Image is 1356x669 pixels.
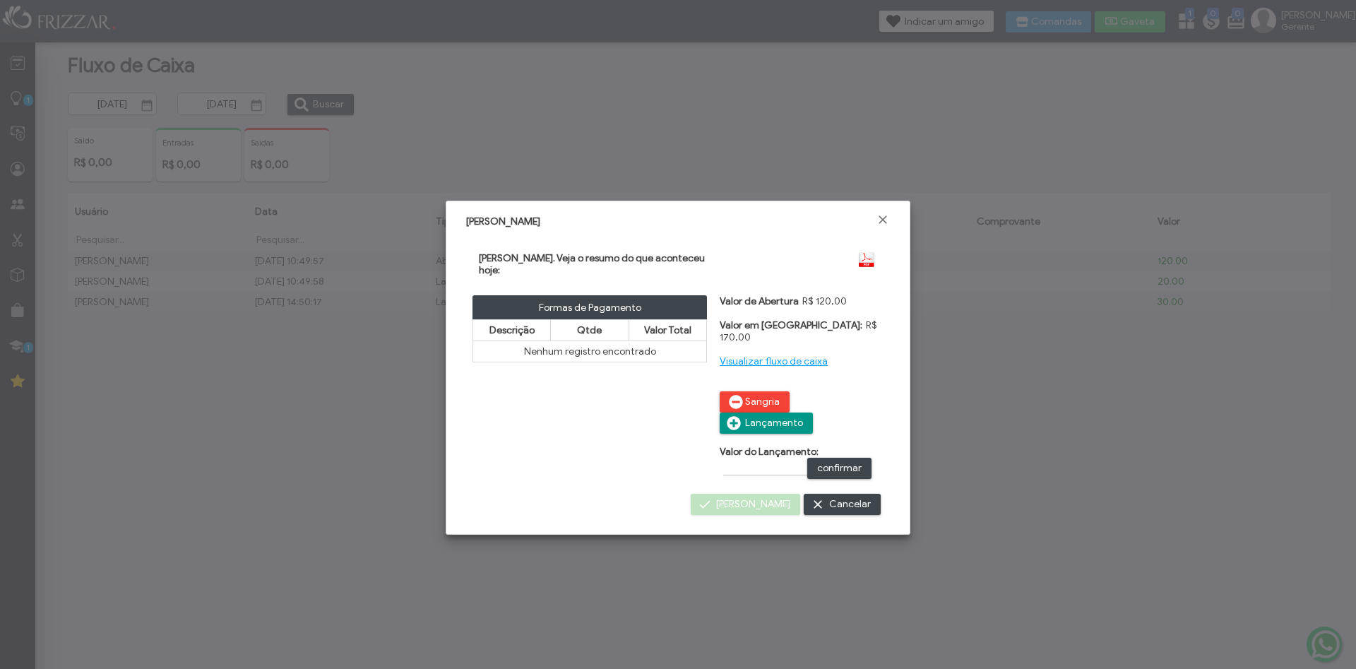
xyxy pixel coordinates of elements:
span: [PERSON_NAME]. Veja o resumo do que aconteceu hoje: [479,252,705,276]
label: Valor de Abertura [720,295,799,307]
th: Descrição [473,319,551,341]
span: [PERSON_NAME] [466,215,540,227]
button: Sangria [720,391,790,413]
div: Formas de Pagamento [472,295,707,319]
img: Gerar PDF [856,252,877,268]
td: Nenhum registro encontrado [473,341,707,362]
span: R$ 120,00 [799,295,847,307]
th: Qtde [551,319,629,341]
button: Cancelar [804,494,881,515]
a: Visualizar fluxo de caixa [720,355,828,367]
button: Lançamento [720,413,813,434]
span: Valor Total [644,324,691,336]
span: Cancelar [829,494,871,515]
span: Sangria [745,391,780,413]
span: Lançamento [745,413,803,434]
button: confirmar [807,458,872,479]
label: Valor do Lançamento: [720,446,819,458]
label: Valor em [GEOGRAPHIC_DATA]: [720,319,862,331]
span: Descrição [489,324,535,336]
a: Fechar [876,213,890,227]
span: R$ 170,00 [720,319,877,343]
th: Valor Total [629,319,706,341]
span: confirmar [817,458,862,479]
span: Qtde [577,324,602,336]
